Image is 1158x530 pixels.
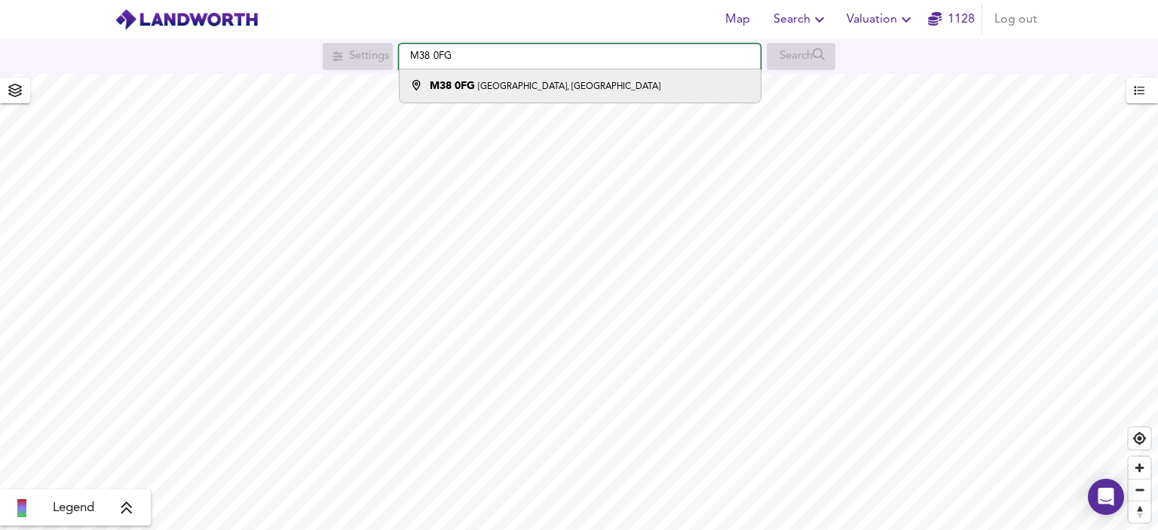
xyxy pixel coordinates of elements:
span: Search [774,9,829,30]
span: Map [719,9,755,30]
button: Zoom out [1129,479,1150,501]
button: Valuation [841,5,921,35]
span: Valuation [847,9,915,30]
button: Map [713,5,761,35]
small: [GEOGRAPHIC_DATA], [GEOGRAPHIC_DATA] [478,82,660,91]
input: Enter a location... [399,44,761,69]
div: Search for a location first or explore the map [767,43,835,70]
button: Search [767,5,835,35]
button: Log out [988,5,1043,35]
span: Zoom out [1129,479,1150,501]
button: 1128 [927,5,976,35]
button: Reset bearing to north [1129,501,1150,522]
span: Log out [994,9,1037,30]
span: Legend [53,499,94,517]
img: logo [115,8,259,31]
button: Zoom in [1129,457,1150,479]
div: Open Intercom Messenger [1088,479,1124,515]
strong: M38 0FG [430,81,475,91]
a: 1128 [928,9,975,30]
button: Find my location [1129,427,1150,449]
